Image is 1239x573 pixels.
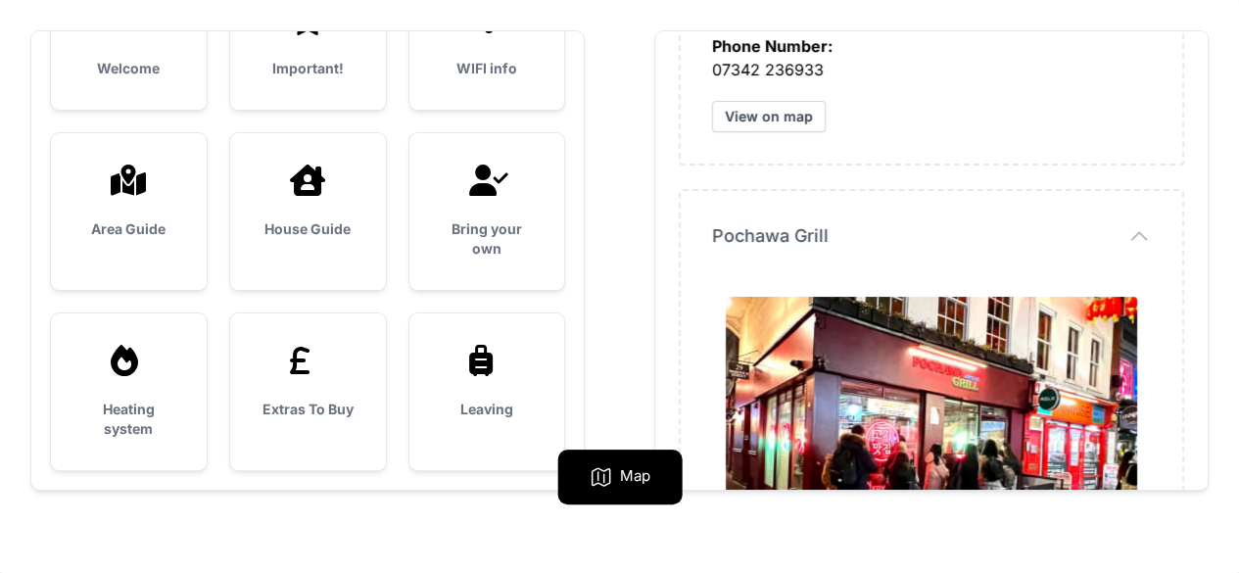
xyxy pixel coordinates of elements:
[409,133,565,290] a: Bring your own
[51,313,207,470] a: Heating system
[441,400,534,419] h3: Leaving
[712,101,826,132] a: View on map
[82,219,175,239] h3: Area Guide
[262,59,355,78] h3: Important!
[712,36,833,56] strong: Phone Number:
[82,59,175,78] h3: Welcome
[262,400,355,419] h3: Extras To Buy
[712,222,1151,250] button: Pochawa Grill
[230,313,386,451] a: Extras To Buy
[441,59,534,78] h3: WIFI info
[712,222,829,250] span: Pochawa Grill
[230,133,386,270] a: House Guide
[409,313,565,451] a: Leaving
[82,400,175,439] h3: Heating system
[441,219,534,259] h3: Bring your own
[620,465,650,489] p: Map
[712,11,1151,81] div: 07342 236933
[51,133,207,270] a: Area Guide
[262,219,355,239] h3: House Guide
